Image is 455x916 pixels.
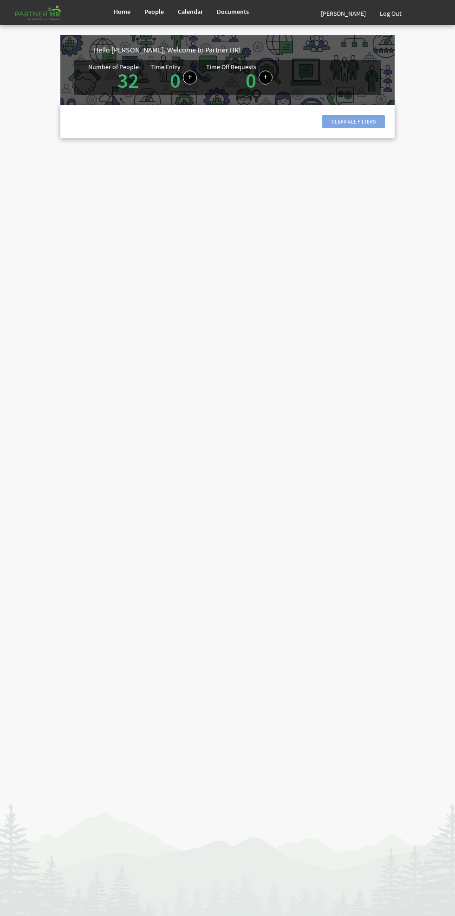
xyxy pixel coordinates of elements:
[206,64,282,91] div: Number of pending time-off requests
[178,7,203,16] span: Calendar
[206,64,256,70] div: Time Off Requests
[170,67,181,93] a: 0
[373,2,409,25] a: Log Out
[88,64,139,70] div: Number of People
[114,7,130,16] span: Home
[314,2,373,25] a: [PERSON_NAME]
[217,7,249,16] span: Documents
[150,64,181,70] div: Time Entry
[94,45,395,55] div: Hello [PERSON_NAME], Welcome to Partner HR!
[88,64,150,91] div: Total number of active people in Partner HR
[246,67,256,93] a: 0
[259,71,273,84] a: Create a new time off request
[144,7,164,16] span: People
[322,115,385,128] span: Clear all filters
[183,71,197,84] a: Log hours
[150,64,206,91] div: Number of time entries
[117,67,139,93] a: 32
